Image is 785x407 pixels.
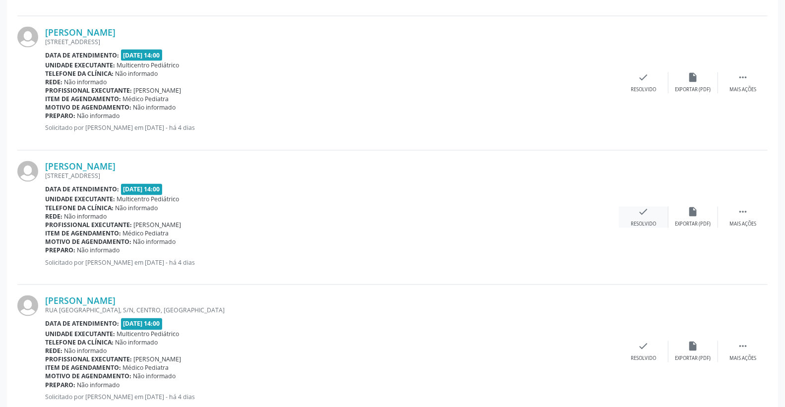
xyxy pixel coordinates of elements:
[45,172,619,180] div: [STREET_ADDRESS]
[45,347,62,355] b: Rede:
[64,78,107,87] span: Não informado
[675,221,711,228] div: Exportar (PDF)
[688,207,699,218] i: insert_drive_file
[45,259,619,267] p: Solicitado por [PERSON_NAME] em [DATE] - há 4 dias
[117,330,180,339] span: Multicentro Pediátrico
[675,355,711,362] div: Exportar (PDF)
[116,70,158,78] span: Não informado
[121,184,163,195] span: [DATE] 14:00
[45,195,115,204] b: Unidade executante:
[117,195,180,204] span: Multicentro Pediátrico
[45,320,119,328] b: Data de atendimento:
[17,295,38,316] img: img
[729,355,756,362] div: Mais ações
[45,246,75,255] b: Preparo:
[45,221,132,230] b: Profissional executante:
[45,204,114,213] b: Telefone da clínica:
[45,161,116,172] a: [PERSON_NAME]
[117,61,180,69] span: Multicentro Pediátrico
[45,230,121,238] b: Item de agendamento:
[45,95,121,104] b: Item de agendamento:
[45,87,132,95] b: Profissional executante:
[45,295,116,306] a: [PERSON_NAME]
[116,339,158,347] span: Não informado
[77,381,120,390] span: Não informado
[123,364,169,372] span: Médico Pediatra
[77,112,120,120] span: Não informado
[45,355,132,364] b: Profissional executante:
[121,318,163,330] span: [DATE] 14:00
[45,185,119,194] b: Data de atendimento:
[17,27,38,48] img: img
[134,87,181,95] span: [PERSON_NAME]
[45,78,62,87] b: Rede:
[45,238,131,246] b: Motivo de agendamento:
[64,347,107,355] span: Não informado
[737,72,748,83] i: 
[688,72,699,83] i: insert_drive_file
[45,112,75,120] b: Preparo:
[631,355,656,362] div: Resolvido
[45,27,116,38] a: [PERSON_NAME]
[134,355,181,364] span: [PERSON_NAME]
[133,238,176,246] span: Não informado
[675,87,711,94] div: Exportar (PDF)
[123,230,169,238] span: Médico Pediatra
[45,339,114,347] b: Telefone da clínica:
[17,161,38,182] img: img
[737,341,748,352] i: 
[729,87,756,94] div: Mais ações
[638,72,649,83] i: check
[638,341,649,352] i: check
[134,221,181,230] span: [PERSON_NAME]
[116,204,158,213] span: Não informado
[121,50,163,61] span: [DATE] 14:00
[45,104,131,112] b: Motivo de agendamento:
[729,221,756,228] div: Mais ações
[45,306,619,315] div: RUA [GEOGRAPHIC_DATA], S/N, CENTRO, [GEOGRAPHIC_DATA]
[64,213,107,221] span: Não informado
[638,207,649,218] i: check
[631,221,656,228] div: Resolvido
[77,246,120,255] span: Não informado
[45,381,75,390] b: Preparo:
[737,207,748,218] i: 
[45,70,114,78] b: Telefone da clínica:
[45,38,619,46] div: [STREET_ADDRESS]
[45,364,121,372] b: Item de agendamento:
[45,393,619,402] p: Solicitado por [PERSON_NAME] em [DATE] - há 4 dias
[45,372,131,381] b: Motivo de agendamento:
[631,87,656,94] div: Resolvido
[123,95,169,104] span: Médico Pediatra
[133,372,176,381] span: Não informado
[688,341,699,352] i: insert_drive_file
[45,51,119,59] b: Data de atendimento:
[45,330,115,339] b: Unidade executante:
[45,61,115,69] b: Unidade executante:
[133,104,176,112] span: Não informado
[45,213,62,221] b: Rede:
[45,124,619,132] p: Solicitado por [PERSON_NAME] em [DATE] - há 4 dias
